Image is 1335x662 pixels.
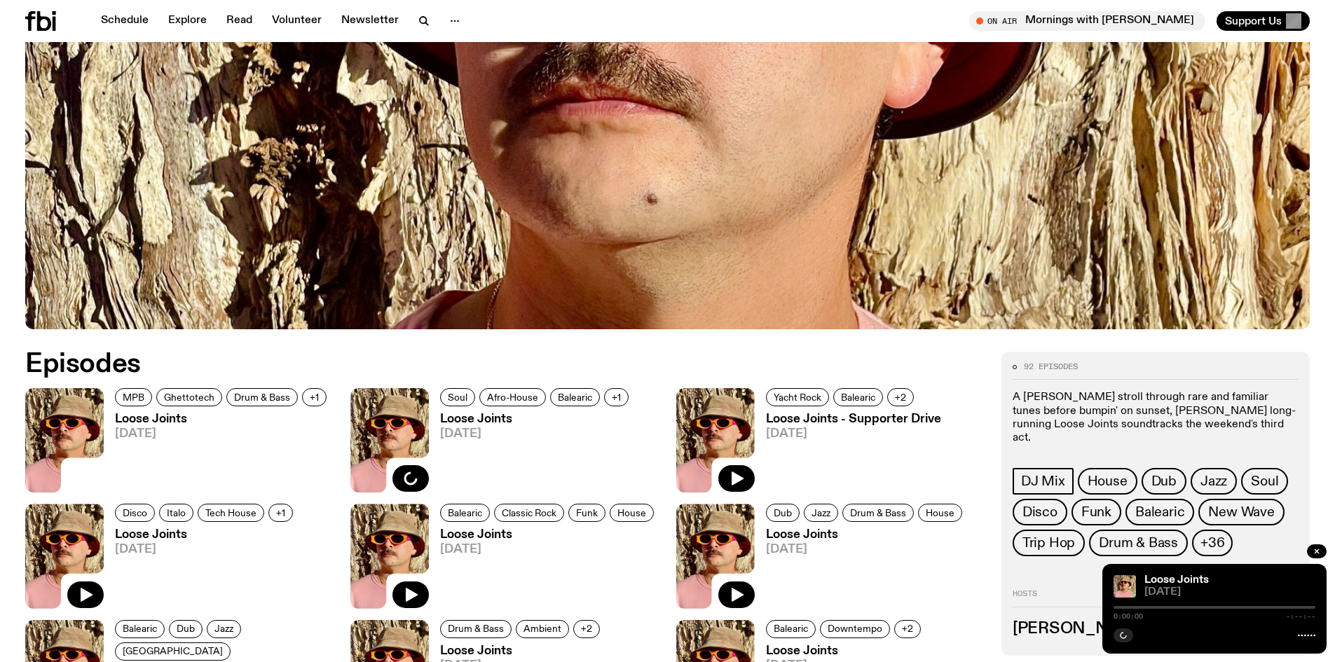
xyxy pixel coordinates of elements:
[1013,530,1085,556] a: Trip Hop
[755,529,966,608] a: Loose Joints[DATE]
[523,623,561,634] span: Ambient
[104,529,297,608] a: Loose Joints[DATE]
[198,504,264,522] a: Tech House
[1151,474,1177,489] span: Dub
[804,504,838,522] a: Jazz
[887,388,914,406] button: +2
[205,508,256,518] span: Tech House
[115,504,155,522] a: Disco
[160,11,215,31] a: Explore
[833,388,883,406] a: Balearic
[310,392,319,402] span: +1
[115,388,152,406] a: MPB
[1241,468,1288,495] a: Soul
[115,620,165,638] a: Balearic
[1142,468,1186,495] a: Dub
[263,11,330,31] a: Volunteer
[573,620,600,638] button: +2
[276,508,285,518] span: +1
[1013,391,1299,445] p: A [PERSON_NAME] stroll through rare and familiar tunes before bumpin' on sunset, [PERSON_NAME] lo...
[850,508,906,518] span: Drum & Bass
[1024,363,1078,371] span: 92 episodes
[1022,535,1075,551] span: Trip Hop
[1200,474,1227,489] span: Jazz
[429,413,633,492] a: Loose Joints[DATE]
[774,508,792,518] span: Dub
[440,504,490,522] a: Balearic
[842,504,914,522] a: Drum & Bass
[115,642,231,661] a: [GEOGRAPHIC_DATA]
[115,529,297,541] h3: Loose Joints
[448,392,467,402] span: Soul
[1251,474,1278,489] span: Soul
[558,392,592,402] span: Balearic
[167,508,186,518] span: Italo
[1144,574,1209,586] a: Loose Joints
[1114,575,1136,598] img: Tyson stands in front of a paperbark tree wearing orange sunglasses, a suede bucket hat and a pin...
[169,620,203,638] a: Dub
[350,504,429,608] img: Tyson stands in front of a paperbark tree wearing orange sunglasses, a suede bucket hat and a pin...
[755,413,941,492] a: Loose Joints - Supporter Drive[DATE]
[448,508,482,518] span: Balearic
[1200,535,1224,551] span: +36
[1022,504,1057,520] span: Disco
[841,392,875,402] span: Balearic
[156,388,222,406] a: Ghettotech
[440,620,512,638] a: Drum & Bass
[494,504,564,522] a: Classic Rock
[612,392,621,402] span: +1
[1144,587,1315,598] span: [DATE]
[766,620,816,638] a: Balearic
[1225,15,1282,27] span: Support Us
[440,413,633,425] h3: Loose Joints
[115,413,331,425] h3: Loose Joints
[576,508,598,518] span: Funk
[234,392,290,402] span: Drum & Bass
[902,623,913,634] span: +2
[918,504,962,522] a: House
[177,623,195,634] span: Dub
[766,529,966,541] h3: Loose Joints
[218,11,261,31] a: Read
[1099,535,1178,551] span: Drum & Bass
[25,352,876,377] h2: Episodes
[1013,621,1299,637] h3: [PERSON_NAME]
[1191,468,1237,495] a: Jazz
[1192,530,1233,556] button: +36
[1013,499,1067,525] a: Disco
[333,11,407,31] a: Newsletter
[207,620,241,638] a: Jazz
[1125,499,1194,525] a: Balearic
[440,388,475,406] a: Soul
[610,504,654,522] a: House
[104,413,331,492] a: Loose Joints[DATE]
[1013,468,1074,495] a: DJ Mix
[123,508,147,518] span: Disco
[766,428,941,440] span: [DATE]
[25,388,104,492] img: Tyson stands in front of a paperbark tree wearing orange sunglasses, a suede bucket hat and a pin...
[774,392,821,402] span: Yacht Rock
[766,413,941,425] h3: Loose Joints - Supporter Drive
[440,529,658,541] h3: Loose Joints
[440,428,633,440] span: [DATE]
[676,504,755,608] img: Tyson stands in front of a paperbark tree wearing orange sunglasses, a suede bucket hat and a pin...
[123,623,157,634] span: Balearic
[1081,504,1111,520] span: Funk
[812,508,830,518] span: Jazz
[123,646,223,656] span: [GEOGRAPHIC_DATA]
[25,504,104,608] img: Tyson stands in front of a paperbark tree wearing orange sunglasses, a suede bucket hat and a pin...
[1021,474,1065,489] span: DJ Mix
[1198,499,1284,525] a: New Wave
[581,623,592,634] span: +2
[1072,499,1121,525] a: Funk
[676,388,755,492] img: Tyson stands in front of a paperbark tree wearing orange sunglasses, a suede bucket hat and a pin...
[1217,11,1310,31] button: Support Us
[604,388,629,406] button: +1
[568,504,605,522] a: Funk
[1135,504,1184,520] span: Balearic
[766,544,966,556] span: [DATE]
[1208,504,1274,520] span: New Wave
[516,620,569,638] a: Ambient
[479,388,546,406] a: Afro-House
